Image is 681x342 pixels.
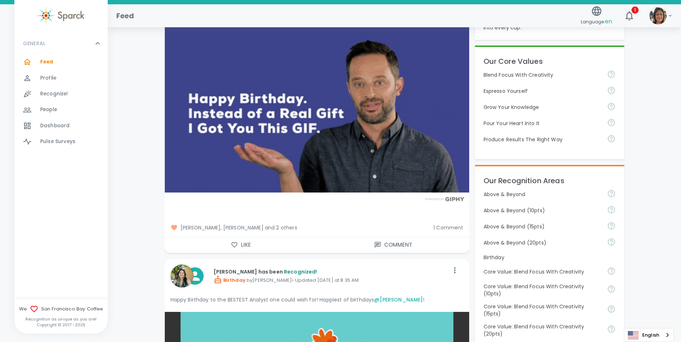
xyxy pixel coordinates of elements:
[40,58,53,66] span: Feed
[14,118,108,134] a: Dashboard
[484,239,601,246] p: Above & Beyond (20pts)
[607,285,616,293] svg: Achieve goals today and innovate for tomorrow
[14,134,108,149] a: Pulse Surveys
[423,197,466,201] img: Powered by GIPHY
[484,56,616,67] p: Our Core Values
[14,316,108,322] p: Recognition as unique as you are!
[607,70,616,79] svg: Achieve goals today and innovate for tomorrow
[40,75,56,82] span: Profile
[14,33,108,54] div: GENERAL
[284,268,317,275] span: Recognized!
[607,267,616,275] svg: Achieve goals today and innovate for tomorrow
[14,54,108,70] a: Feed
[581,17,612,27] span: Language:
[607,305,616,313] svg: Achieve goals today and innovate for tomorrow
[484,175,616,186] p: Our Recognition Areas
[607,134,616,143] svg: Find success working together and doing the right thing
[484,223,601,230] p: Above & Beyond (15pts)
[631,6,639,14] span: 1
[621,7,638,24] button: 1
[165,237,317,252] button: Like
[14,54,108,152] div: GENERAL
[607,118,616,127] svg: Come to work to make a difference in your own way
[116,10,134,22] h1: Feed
[649,7,667,24] img: Picture of Brenda
[14,305,108,313] span: We San Francisco Bay Coffee
[40,138,75,145] span: Pulse Surveys
[484,323,601,337] p: Core Value: Blend Focus With Creativity (20pts)
[374,296,423,303] a: @[PERSON_NAME]
[38,7,84,24] img: Sparck logo
[484,104,601,111] p: Grow Your Knowledge
[484,87,601,95] p: Espresso Yourself
[23,40,45,47] p: GENERAL
[317,237,469,252] button: Comment
[14,102,108,118] a: People
[214,275,449,284] p: by [PERSON_NAME] • Updated [DATE] at 8:35 AM
[171,224,428,231] span: [PERSON_NAME], [PERSON_NAME] and 2 others
[607,325,616,333] svg: Achieve goals today and innovate for tomorrow
[624,328,674,342] div: Language
[624,328,673,342] a: English
[624,328,674,342] aside: Language selected: English
[214,277,246,284] span: Birthday
[171,265,193,288] img: Picture of Annabel Su
[14,70,108,86] a: Profile
[484,120,601,127] p: Pour Your Heart Into It
[484,254,616,261] p: Birthday
[605,17,612,25] span: en
[578,3,615,29] button: Language:en
[40,122,70,129] span: Dashboard
[607,222,616,230] svg: For going above and beyond!
[14,7,108,24] a: Sparck logo
[484,136,601,143] p: Produce Results The Right Way
[171,296,463,303] p: Happy Birthday to the BESTEST Analyst one could wish for! Happiest of birthdays !
[607,205,616,214] svg: For going above and beyond!
[484,71,601,79] p: Blend Focus With Creativity
[40,106,57,113] span: People
[484,303,601,317] p: Core Value: Blend Focus With Creativity (15pts)
[40,90,68,98] span: Recognize!
[14,322,108,328] p: Copyright © 2017 - 2025
[484,283,601,297] p: Core Value: Blend Focus With Creativity (10pts)
[607,86,616,95] svg: Share your voice and your ideas
[484,268,601,275] p: Core Value: Blend Focus With Creativity
[214,268,449,275] p: [PERSON_NAME] has been
[433,224,463,231] span: 1 Comment
[607,102,616,111] svg: Follow your curiosity and learn together
[484,207,601,214] p: Above & Beyond (10pts)
[484,191,601,198] p: Above & Beyond
[607,189,616,198] svg: For going above and beyond!
[607,238,616,246] svg: For going above and beyond!
[14,86,108,102] a: Recognize!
